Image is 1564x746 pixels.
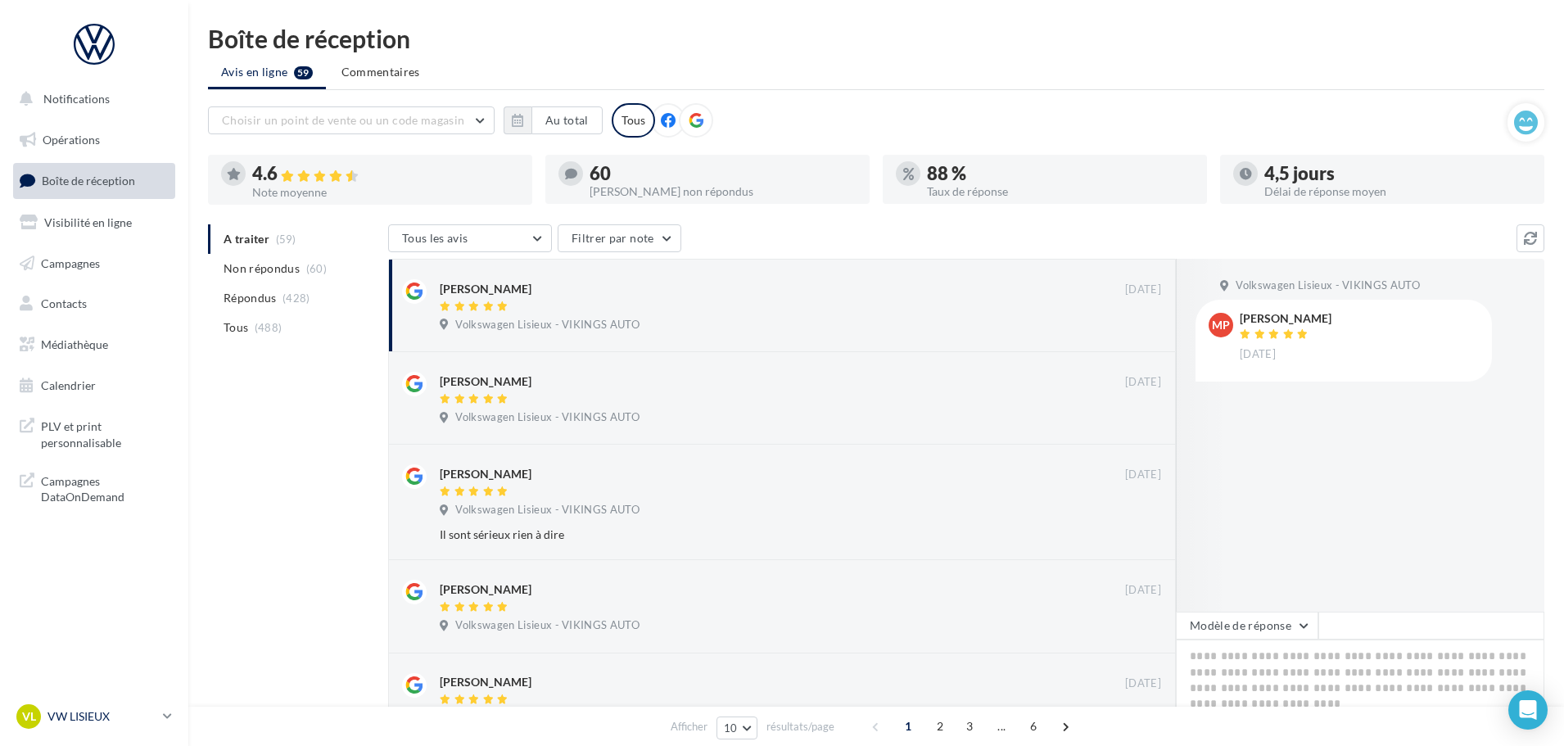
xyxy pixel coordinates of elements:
div: Il sont sérieux rien à dire [440,527,1055,543]
span: ... [988,713,1015,739]
span: Répondus [224,290,277,306]
button: Au total [531,106,603,134]
span: (60) [306,262,327,275]
span: Commentaires [341,65,420,79]
a: Campagnes DataOnDemand [10,463,179,512]
div: Open Intercom Messenger [1508,690,1548,730]
div: [PERSON_NAME] [440,466,531,482]
span: Opérations [43,133,100,147]
div: [PERSON_NAME] non répondus [590,186,857,197]
span: Campagnes [41,255,100,269]
span: MP [1212,317,1230,333]
div: Tous [612,103,655,138]
span: 3 [956,713,983,739]
a: Boîte de réception [10,163,179,198]
div: [PERSON_NAME] [440,674,531,690]
button: Filtrer par note [558,224,681,252]
div: [PERSON_NAME] [1240,313,1331,324]
div: Taux de réponse [927,186,1194,197]
button: Modèle de réponse [1176,612,1318,640]
a: Campagnes [10,246,179,281]
span: (428) [283,292,310,305]
span: 10 [724,721,738,735]
div: [PERSON_NAME] [440,373,531,390]
a: Contacts [10,287,179,321]
div: [PERSON_NAME] [440,281,531,297]
span: [DATE] [1125,468,1161,482]
div: 88 % [927,165,1194,183]
span: [DATE] [1240,347,1276,362]
div: Boîte de réception [208,26,1544,51]
span: 2 [927,713,953,739]
div: 4,5 jours [1264,165,1531,183]
span: (488) [255,321,283,334]
div: 4.6 [252,165,519,183]
div: Délai de réponse moyen [1264,186,1531,197]
button: Au total [504,106,603,134]
span: PLV et print personnalisable [41,415,169,450]
div: 60 [590,165,857,183]
span: Volkswagen Lisieux - VIKINGS AUTO [455,318,640,332]
a: Médiathèque [10,328,179,362]
span: Médiathèque [41,337,108,351]
span: Volkswagen Lisieux - VIKINGS AUTO [455,410,640,425]
span: 6 [1020,713,1046,739]
span: résultats/page [766,719,834,735]
span: [DATE] [1125,676,1161,691]
span: Campagnes DataOnDemand [41,470,169,505]
span: VL [22,708,36,725]
a: Visibilité en ligne [10,206,179,240]
button: Notifications [10,82,172,116]
div: [PERSON_NAME] [440,581,531,598]
span: [DATE] [1125,283,1161,297]
span: Visibilité en ligne [44,215,132,229]
button: Choisir un point de vente ou un code magasin [208,106,495,134]
a: Opérations [10,123,179,157]
span: Volkswagen Lisieux - VIKINGS AUTO [455,618,640,633]
a: VL VW LISIEUX [13,701,175,732]
span: Volkswagen Lisieux - VIKINGS AUTO [455,503,640,518]
span: Afficher [671,719,707,735]
button: 10 [716,717,758,739]
a: Calendrier [10,368,179,403]
span: Boîte de réception [42,174,135,188]
span: Tous les avis [402,231,468,245]
a: PLV et print personnalisable [10,409,179,457]
span: [DATE] [1125,375,1161,390]
span: Volkswagen Lisieux - VIKINGS AUTO [1236,278,1420,293]
span: Contacts [41,296,87,310]
span: Choisir un point de vente ou un code magasin [222,113,464,127]
span: Tous [224,319,248,336]
span: [DATE] [1125,583,1161,598]
div: Note moyenne [252,187,519,198]
span: Calendrier [41,378,96,392]
span: Notifications [43,92,110,106]
span: 1 [895,713,921,739]
button: Tous les avis [388,224,552,252]
p: VW LISIEUX [47,708,156,725]
span: Non répondus [224,260,300,277]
